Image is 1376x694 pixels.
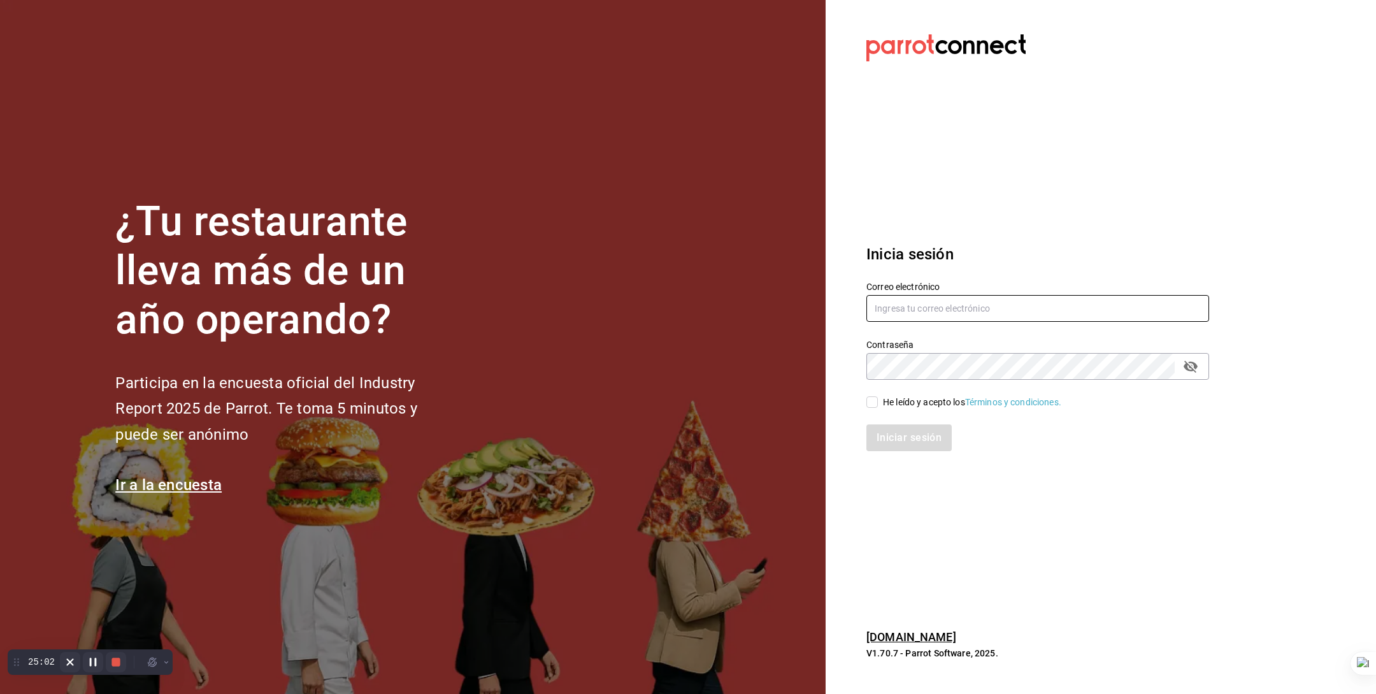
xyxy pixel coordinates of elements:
[115,370,459,448] h2: Participa en la encuesta oficial del Industry Report 2025 de Parrot. Te toma 5 minutos y puede se...
[1180,356,1201,377] button: passwordField
[965,397,1061,407] a: Términos y condiciones.
[866,243,1209,266] h3: Inicia sesión
[866,340,1209,349] label: Contraseña
[115,476,222,494] a: Ir a la encuesta
[866,282,1209,291] label: Correo electrónico
[883,396,1061,409] div: He leído y acepto los
[866,630,956,644] a: [DOMAIN_NAME]
[866,295,1209,322] input: Ingresa tu correo electrónico
[115,198,459,344] h1: ¿Tu restaurante lleva más de un año operando?
[866,647,1209,660] p: V1.70.7 - Parrot Software, 2025.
